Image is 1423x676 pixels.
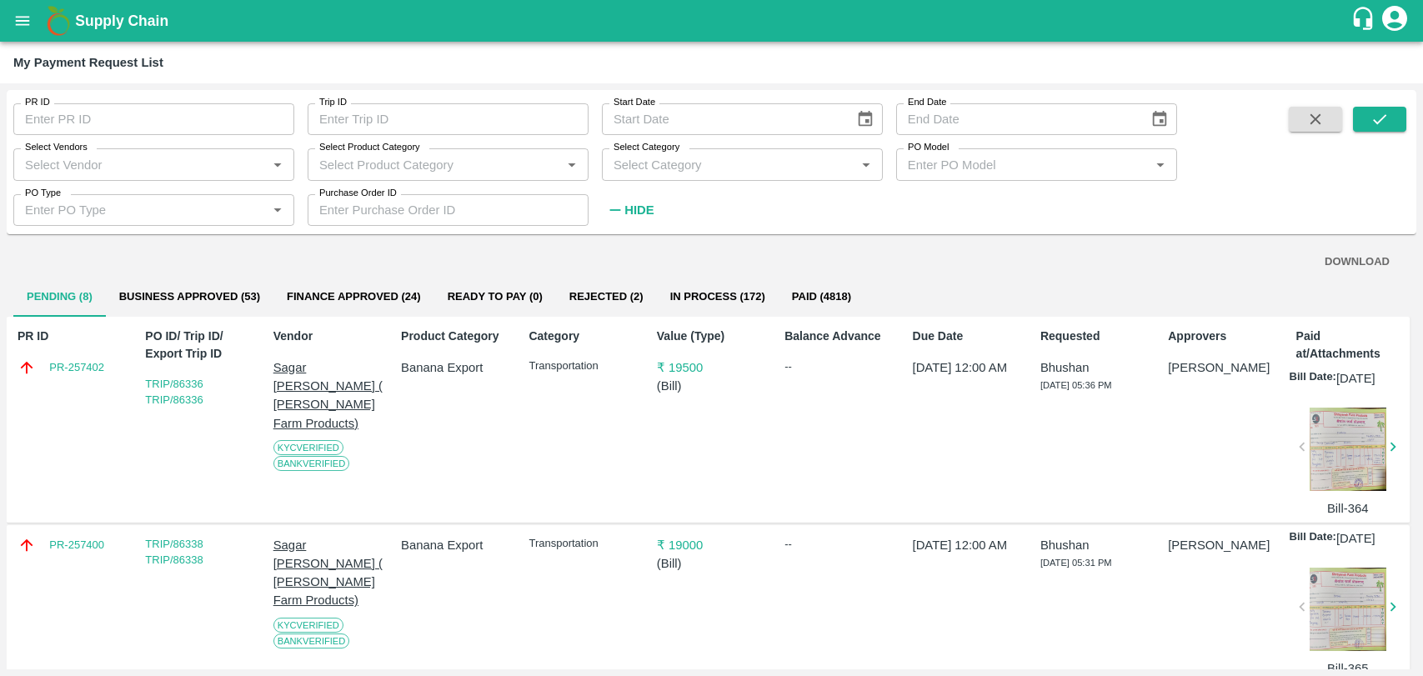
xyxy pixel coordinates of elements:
[25,141,88,154] label: Select Vendors
[779,277,864,317] button: Paid (4818)
[273,440,343,455] span: KYC Verified
[1150,153,1171,175] button: Open
[401,358,510,377] p: Banana Export
[1310,499,1386,518] p: Bill-364
[913,536,1022,554] p: [DATE] 12:00 AM
[1040,328,1150,345] p: Requested
[657,277,779,317] button: In Process (172)
[1040,358,1150,377] p: Bhushan
[1040,558,1112,568] span: [DATE] 05:31 PM
[1168,536,1277,554] p: [PERSON_NAME]
[657,554,766,573] p: ( Bill )
[267,199,288,221] button: Open
[13,277,106,317] button: Pending (8)
[42,4,75,38] img: logo
[1168,328,1277,345] p: Approvers
[18,199,262,221] input: Enter PO Type
[657,328,766,345] p: Value (Type)
[529,358,638,374] p: Transportation
[784,536,894,553] div: --
[849,103,881,135] button: Choose date
[3,2,42,40] button: open drawer
[308,194,589,226] input: Enter Purchase Order ID
[624,203,654,217] strong: Hide
[1318,248,1396,277] button: DOWNLOAD
[145,328,254,363] p: PO ID/ Trip ID/ Export Trip ID
[319,187,397,200] label: Purchase Order ID
[401,328,510,345] p: Product Category
[1040,380,1112,390] span: [DATE] 05:36 PM
[1336,529,1375,548] p: [DATE]
[784,358,894,375] div: --
[529,536,638,552] p: Transportation
[602,196,659,224] button: Hide
[273,328,383,345] p: Vendor
[908,96,946,109] label: End Date
[308,103,589,135] input: Enter Trip ID
[106,277,273,317] button: Business Approved (53)
[25,96,50,109] label: PR ID
[1380,3,1410,38] div: account of current user
[145,538,203,567] a: TRIP/86338 TRIP/86338
[913,328,1022,345] p: Due Date
[18,153,262,175] input: Select Vendor
[49,537,104,553] a: PR-257400
[1040,536,1150,554] p: Bhushan
[25,187,61,200] label: PO Type
[1168,358,1277,377] p: [PERSON_NAME]
[556,277,657,317] button: Rejected (2)
[18,328,127,345] p: PR ID
[145,378,203,407] a: TRIP/86336 TRIP/86336
[273,277,434,317] button: Finance Approved (24)
[273,358,383,433] p: Sagar [PERSON_NAME] ( [PERSON_NAME] Farm Products)
[273,456,350,471] span: Bank Verified
[614,96,655,109] label: Start Date
[614,141,679,154] label: Select Category
[855,153,877,175] button: Open
[529,328,638,345] p: Category
[319,96,347,109] label: Trip ID
[273,536,383,610] p: Sagar [PERSON_NAME] ( [PERSON_NAME] Farm Products)
[1336,369,1375,388] p: [DATE]
[657,377,766,395] p: ( Bill )
[896,103,1137,135] input: End Date
[1296,328,1405,363] p: Paid at/Attachments
[13,103,294,135] input: Enter PR ID
[1144,103,1175,135] button: Choose date
[901,153,1145,175] input: Enter PO Model
[319,141,420,154] label: Select Product Category
[561,153,583,175] button: Open
[1290,369,1336,388] p: Bill Date:
[913,358,1022,377] p: [DATE] 12:00 AM
[75,13,168,29] b: Supply Chain
[434,277,556,317] button: Ready To Pay (0)
[13,52,163,73] div: My Payment Request List
[49,359,104,376] a: PR-257402
[657,358,766,377] p: ₹ 19500
[273,618,343,633] span: KYC Verified
[313,153,556,175] input: Select Product Category
[1350,6,1380,36] div: customer-support
[607,153,850,175] input: Select Category
[784,328,894,345] p: Balance Advance
[657,536,766,554] p: ₹ 19000
[908,141,950,154] label: PO Model
[1290,529,1336,548] p: Bill Date:
[267,153,288,175] button: Open
[273,633,350,648] span: Bank Verified
[602,103,843,135] input: Start Date
[401,536,510,554] p: Banana Export
[75,9,1350,33] a: Supply Chain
